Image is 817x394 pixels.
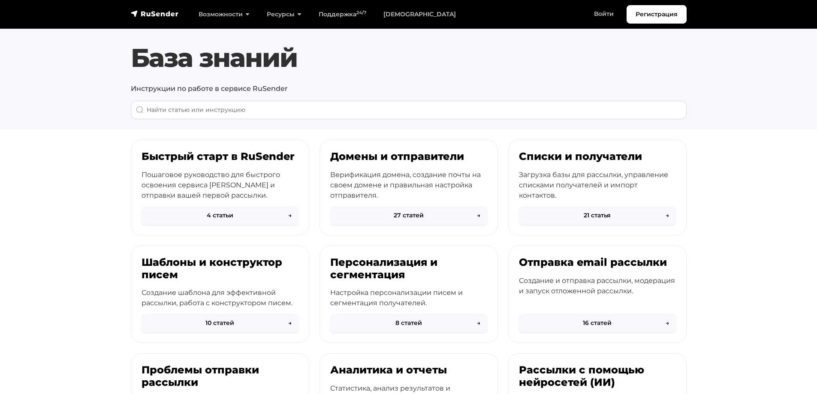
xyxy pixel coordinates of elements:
[519,170,676,201] p: Загрузка базы для рассылки, управление списками получателей и импорт контактов.
[288,319,292,328] span: →
[310,6,375,23] a: Поддержка24/7
[585,5,622,23] a: Войти
[142,150,298,163] h3: Быстрый старт в RuSender
[477,319,480,328] span: →
[627,5,687,24] a: Регистрация
[519,206,676,225] button: 21 статья→
[131,140,309,235] a: Быстрый старт в RuSender Пошаговое руководство для быстрого освоения сервиса [PERSON_NAME] и отпр...
[666,319,669,328] span: →
[142,288,298,308] p: Создание шаблона для эффективной рассылки, работа с конструктором писем.
[131,9,179,18] img: RuSender
[258,6,310,23] a: Ресурсы
[477,211,480,220] span: →
[142,314,298,332] button: 10 статей→
[330,364,487,376] h3: Аналитика и отчеты
[375,6,464,23] a: [DEMOGRAPHIC_DATA]
[288,211,292,220] span: →
[519,276,676,296] p: Создание и отправка рассылки, модерация и запуск отложенной рассылки.
[142,170,298,201] p: Пошаговое руководство для быстрого освоения сервиса [PERSON_NAME] и отправки вашей первой рассылки.
[330,150,487,163] h3: Домены и отправители
[136,106,144,114] img: Поиск
[666,211,669,220] span: →
[356,10,366,15] sup: 24/7
[330,206,487,225] button: 27 статей→
[519,314,676,332] button: 16 статей→
[320,140,498,235] a: Домены и отправители Верификация домена, создание почты на своем домене и правильная настройка от...
[508,246,687,343] a: Отправка email рассылки Создание и отправка рассылки, модерация и запуск отложенной рассылки. 16 ...
[320,246,498,343] a: Персонализация и сегментация Настройка персонализации писем и сегментация получателей. 8 статей→
[142,364,298,389] h3: Проблемы отправки рассылки
[190,6,258,23] a: Возможности
[330,170,487,201] p: Верификация домена, создание почты на своем домене и правильная настройка отправителя.
[142,206,298,225] button: 4 статьи→
[508,140,687,235] a: Списки и получатели Загрузка базы для рассылки, управление списками получателей и импорт контакто...
[519,150,676,163] h3: Списки и получатели
[131,42,687,73] h1: База знаний
[330,256,487,281] h3: Персонализация и сегментация
[131,101,687,119] input: When autocomplete results are available use up and down arrows to review and enter to go to the d...
[519,364,676,389] h3: Рассылки с помощью нейросетей (ИИ)
[330,288,487,308] p: Настройка персонализации писем и сегментация получателей.
[131,246,309,343] a: Шаблоны и конструктор писем Создание шаблона для эффективной рассылки, работа с конструктором пис...
[131,84,687,94] p: Инструкции по работе в сервисе RuSender
[330,314,487,332] button: 8 статей→
[142,256,298,281] h3: Шаблоны и конструктор писем
[519,256,676,269] h3: Отправка email рассылки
